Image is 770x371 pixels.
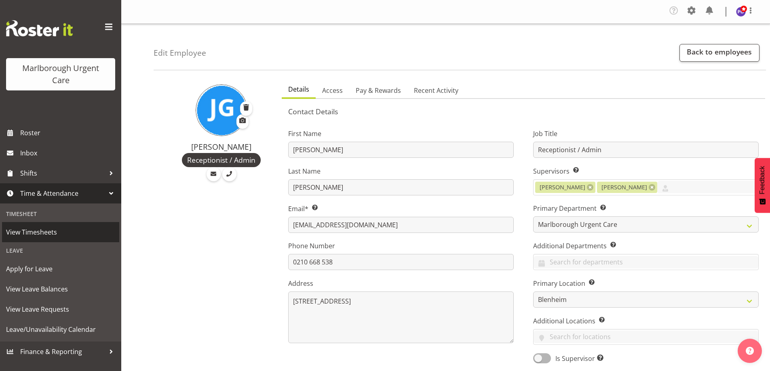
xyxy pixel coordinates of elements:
[533,241,759,251] label: Additional Departments
[533,142,759,158] input: Job Title
[288,279,514,288] label: Address
[540,183,585,192] span: [PERSON_NAME]
[288,241,514,251] label: Phone Number
[533,203,759,213] label: Primary Department
[196,84,247,136] img: josephine-godinez11850.jpg
[288,142,514,158] input: First Name
[20,127,117,139] span: Roster
[187,155,255,165] span: Receptionist / Admin
[20,346,105,358] span: Finance & Reporting
[2,222,119,242] a: View Timesheets
[2,259,119,279] a: Apply for Leave
[222,167,236,181] a: Call Employee
[207,167,221,181] a: Email Employee
[14,62,107,86] div: Marlborough Urgent Care
[6,283,115,295] span: View Leave Balances
[679,44,759,62] a: Back to employees
[2,242,119,259] div: Leave
[755,158,770,213] button: Feedback - Show survey
[171,143,272,151] h4: [PERSON_NAME]
[288,107,759,116] h5: Contact Details
[533,279,759,288] label: Primary Location
[6,226,115,238] span: View Timesheets
[288,166,514,176] label: Last Name
[6,323,115,335] span: Leave/Unavailability Calendar
[154,48,206,57] h4: Edit Employee
[6,20,73,36] img: Rosterit website logo
[533,316,759,326] label: Additional Locations
[288,129,514,138] label: First Name
[736,7,746,17] img: payroll-officer11877.jpg
[533,129,759,138] label: Job Title
[288,179,514,195] input: Last Name
[601,183,647,192] span: [PERSON_NAME]
[2,299,119,319] a: View Leave Requests
[288,84,309,94] span: Details
[288,217,514,233] input: Email Address
[20,167,105,179] span: Shifts
[759,166,766,194] span: Feedback
[2,279,119,299] a: View Leave Balances
[6,303,115,315] span: View Leave Requests
[322,86,343,95] span: Access
[534,331,758,343] input: Search for locations
[534,256,758,268] input: Search for departments
[20,147,117,159] span: Inbox
[2,319,119,340] a: Leave/Unavailability Calendar
[533,166,759,176] label: Supervisors
[20,187,105,199] span: Time & Attendance
[288,254,514,270] input: Phone Number
[414,86,458,95] span: Recent Activity
[6,263,115,275] span: Apply for Leave
[551,354,603,363] span: Is Supervisor
[288,204,514,214] label: Email*
[2,205,119,222] div: Timesheet
[356,86,401,95] span: Pay & Rewards
[746,347,754,355] img: help-xxl-2.png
